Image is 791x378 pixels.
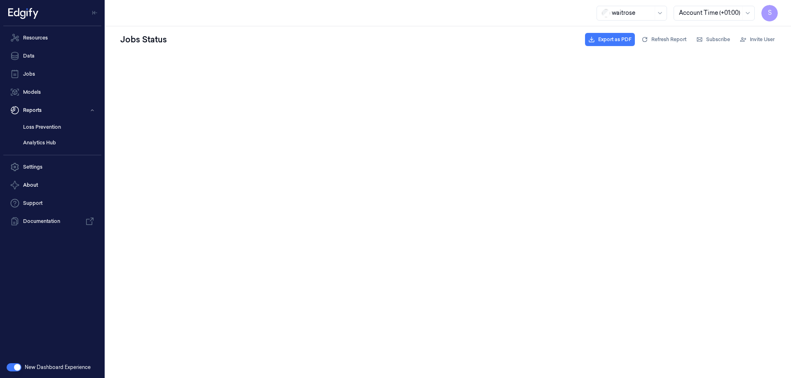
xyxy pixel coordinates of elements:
button: Invite User [737,33,778,46]
div: Jobs Status [119,32,168,47]
span: Export as PDF [598,36,632,43]
span: Subscribe [706,36,730,43]
span: Invite User [750,36,775,43]
a: Resources [3,30,101,46]
a: Documentation [3,213,101,230]
button: Subscribe [693,33,733,46]
a: Models [3,84,101,100]
a: Jobs [3,66,101,82]
a: Analytics Hub [16,136,101,150]
span: Refresh Report [651,36,686,43]
button: Toggle Navigation [88,6,101,19]
a: Settings [3,159,101,175]
a: Support [3,195,101,211]
a: Data [3,48,101,64]
button: Export as PDF [585,33,635,46]
button: About [3,177,101,193]
button: S [761,5,778,21]
a: Loss Prevention [16,120,101,134]
button: Reports [3,102,101,118]
button: Refresh Report [638,33,690,46]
